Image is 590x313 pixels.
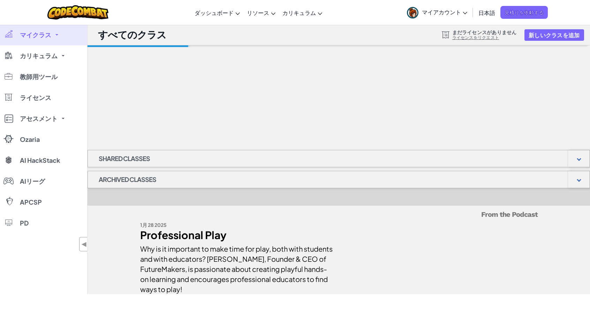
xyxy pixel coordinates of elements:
span: AIリーグ [20,178,45,184]
span: リソース [247,9,269,16]
div: 1月 28 2025 [140,220,334,230]
a: ライセンスをリクエスト [452,35,517,40]
span: マイクラス [20,32,51,38]
img: CodeCombat logo [47,5,108,20]
a: リソース [243,3,279,22]
span: ライセンス [20,94,51,101]
span: AI HackStack [20,157,60,163]
h1: Shared Classes [88,150,161,167]
span: Ozaria [20,136,40,143]
a: マイアカウント [403,1,471,23]
a: 日本語 [475,3,499,22]
span: アセスメント [20,115,58,122]
img: avatar [407,7,418,18]
a: ダッシュボード [191,3,243,22]
span: ダッシュボード [195,9,234,16]
span: カリキュラム [282,9,316,16]
span: まだライセンスがありません [452,29,517,35]
h1: すべてのクラス [98,28,166,41]
div: Professional Play [140,230,334,240]
a: 見積りを依頼する [500,6,548,19]
span: カリキュラム [20,53,58,59]
h5: From the Podcast [140,209,538,220]
span: ◀ [81,239,87,249]
h1: Archived Classes [88,171,167,188]
span: マイアカウント [422,8,467,16]
button: 新しいクラスを追加 [524,29,584,41]
span: 日本語 [478,9,495,16]
div: Why is it important to make time for play, both with students and with educators? [PERSON_NAME], ... [140,240,334,294]
span: 教師用ツール [20,74,58,80]
a: カリキュラム [279,3,326,22]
